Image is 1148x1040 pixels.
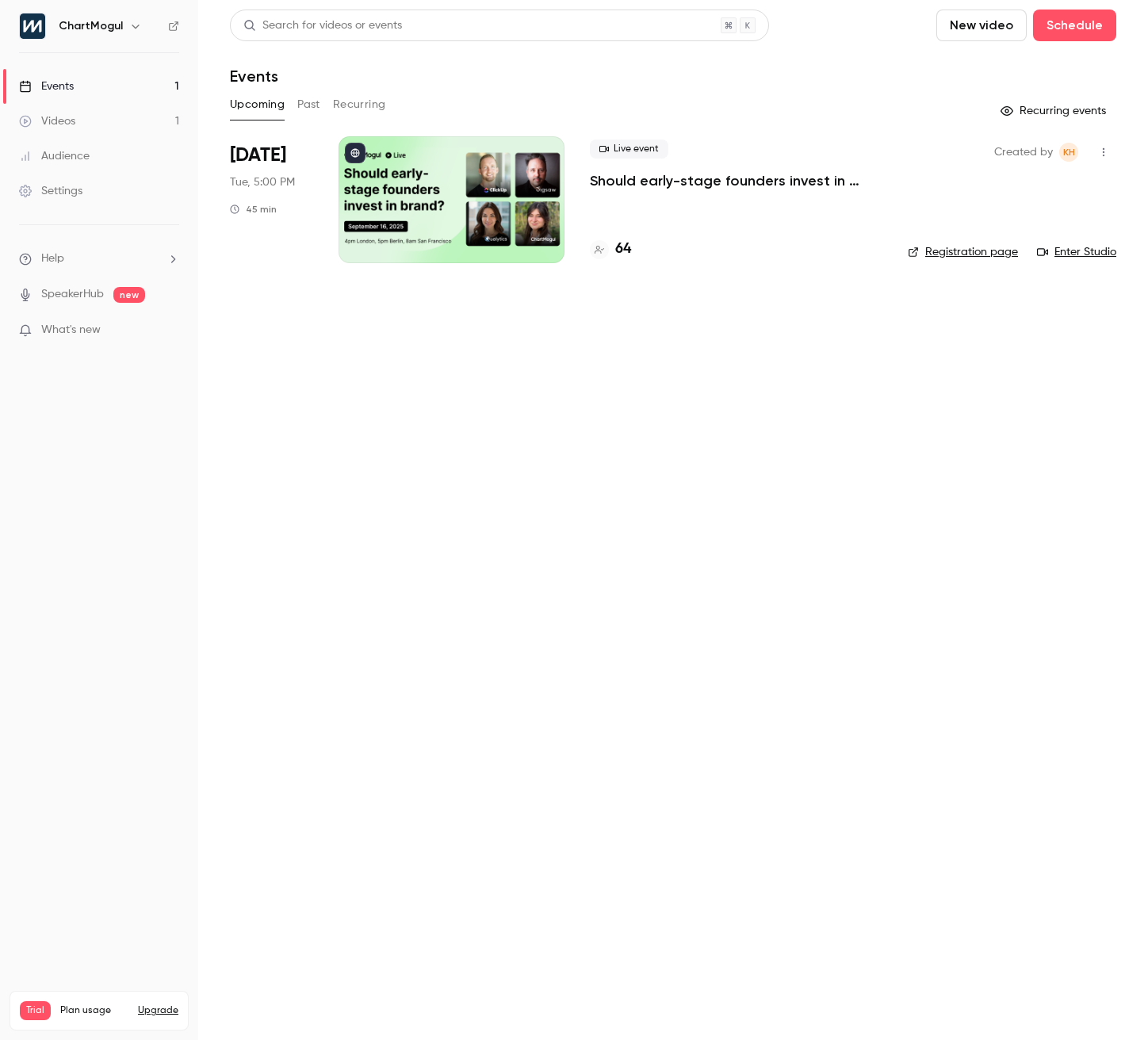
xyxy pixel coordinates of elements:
a: Registration page [908,244,1018,260]
button: Schedule [1033,10,1116,41]
span: KH [1063,143,1075,162]
div: Sep 16 Tue, 4:00 PM (Europe/London) [230,136,313,263]
a: Should early-stage founders invest in brand? [590,171,882,190]
span: Help [41,250,64,267]
button: New video [936,10,1027,41]
button: Upcoming [230,92,285,117]
button: Past [297,92,320,117]
a: SpeakerHub [41,286,104,303]
a: 64 [590,239,631,260]
div: Settings [19,183,82,199]
h6: ChartMogul [59,18,123,34]
span: Kathryn Hurley [1059,143,1078,162]
span: new [113,287,145,303]
div: Audience [19,148,90,164]
button: Recurring events [993,98,1116,124]
div: Videos [19,113,75,129]
li: help-dropdown-opener [19,250,179,267]
span: What's new [41,322,101,338]
span: Tue, 5:00 PM [230,174,295,190]
button: Upgrade [138,1004,178,1017]
span: Plan usage [60,1004,128,1017]
div: Events [19,78,74,94]
span: Live event [590,140,668,159]
div: 45 min [230,203,277,216]
img: ChartMogul [20,13,45,39]
span: Created by [994,143,1053,162]
button: Recurring [333,92,386,117]
h1: Events [230,67,278,86]
span: [DATE] [230,143,286,168]
a: Enter Studio [1037,244,1116,260]
div: Search for videos or events [243,17,402,34]
h4: 64 [615,239,631,260]
span: Trial [20,1001,51,1020]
